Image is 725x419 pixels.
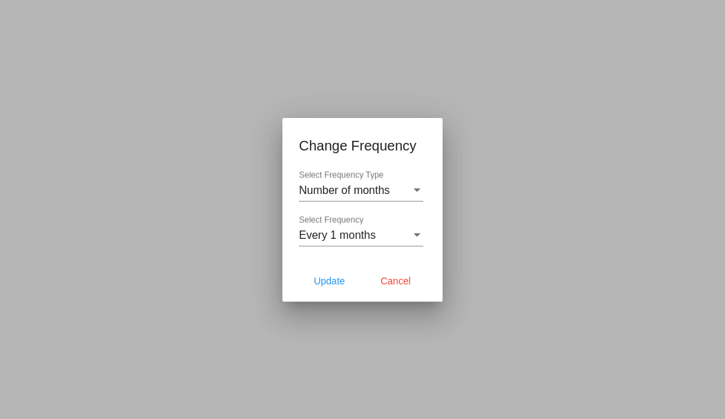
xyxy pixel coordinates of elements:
mat-select: Select Frequency [299,229,423,242]
button: Cancel [365,269,426,293]
button: Update [299,269,360,293]
mat-select: Select Frequency Type [299,184,423,197]
span: Update [313,275,345,286]
h1: Change Frequency [299,135,426,157]
span: Number of months [299,184,390,196]
span: Every 1 months [299,229,376,241]
span: Cancel [380,275,411,286]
